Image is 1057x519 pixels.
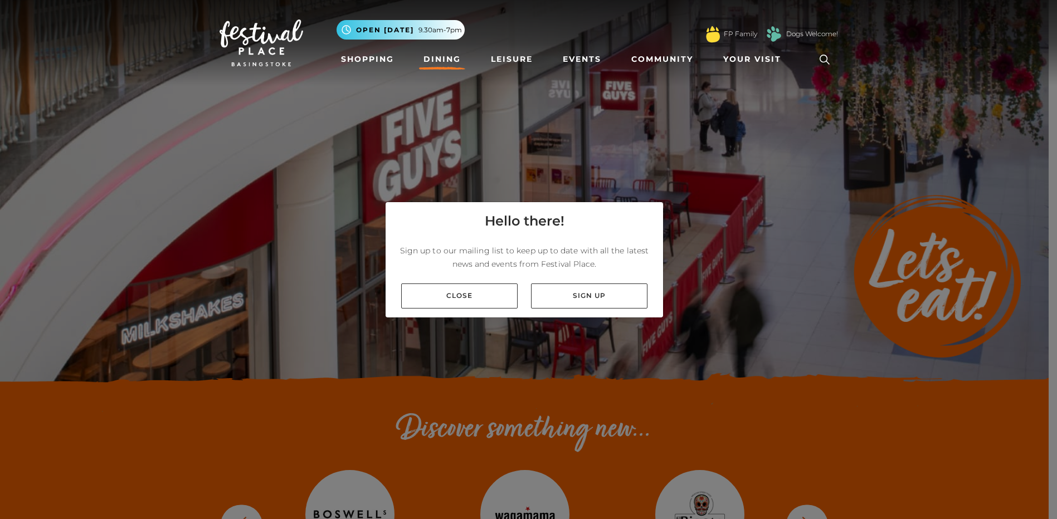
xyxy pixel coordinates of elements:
span: Open [DATE] [356,25,414,35]
span: 9.30am-7pm [418,25,462,35]
a: Leisure [486,49,537,70]
img: Festival Place Logo [220,19,303,66]
a: FP Family [724,29,757,39]
a: Community [627,49,698,70]
a: Dining [419,49,465,70]
a: Shopping [337,49,398,70]
a: Close [401,283,518,309]
p: Sign up to our mailing list to keep up to date with all the latest news and events from Festival ... [394,244,654,271]
a: Sign up [531,283,647,309]
h4: Hello there! [485,211,564,231]
button: Open [DATE] 9.30am-7pm [337,20,465,40]
a: Dogs Welcome! [786,29,838,39]
a: Your Visit [719,49,791,70]
span: Your Visit [723,53,781,65]
a: Events [558,49,606,70]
